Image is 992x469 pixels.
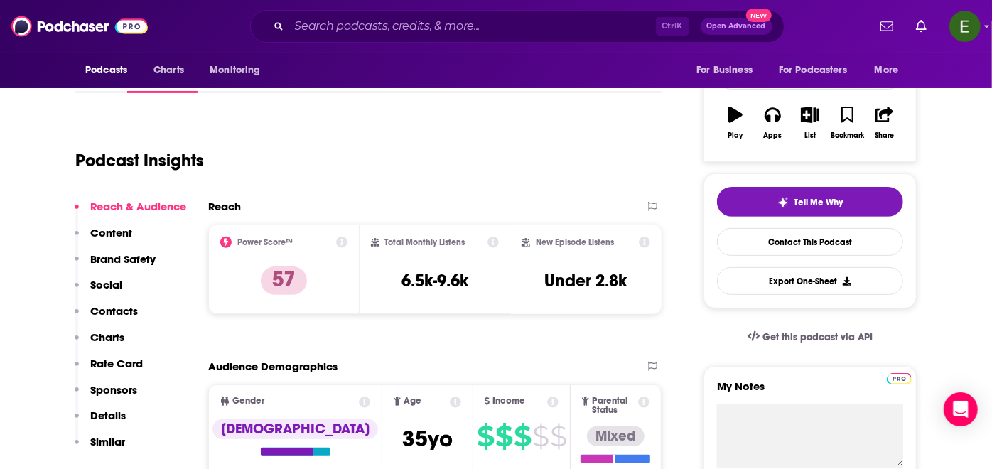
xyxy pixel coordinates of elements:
p: Rate Card [90,357,143,370]
img: Podchaser - Follow, Share and Rate Podcasts [11,13,148,40]
img: Podchaser Pro [887,373,912,384]
div: Mixed [587,426,645,446]
span: More [875,60,899,80]
span: Monitoring [210,60,260,80]
button: open menu [686,57,770,84]
button: open menu [200,57,279,84]
span: 35 yo [402,425,453,453]
button: Brand Safety [75,252,156,279]
input: Search podcasts, credits, & more... [289,15,656,38]
img: User Profile [949,11,981,42]
h2: Reach [208,200,241,213]
a: Show notifications dropdown [910,14,932,38]
button: Show profile menu [949,11,981,42]
h3: 6.5k-9.6k [401,270,468,291]
p: Details [90,409,126,422]
div: List [804,131,816,140]
button: Open AdvancedNew [701,18,772,35]
div: Open Intercom Messenger [944,392,978,426]
span: Charts [153,60,184,80]
label: My Notes [717,379,903,404]
p: Contacts [90,304,138,318]
div: Search podcasts, credits, & more... [250,10,785,43]
a: Get this podcast via API [736,320,884,355]
button: open menu [770,57,868,84]
span: Podcasts [85,60,127,80]
span: New [746,9,772,22]
div: Play [728,131,743,140]
p: Content [90,226,132,239]
h3: Under 2.8k [545,270,627,291]
span: Age [404,397,421,406]
button: Play [717,97,754,149]
button: open menu [75,57,146,84]
span: $ [550,425,566,448]
div: [DEMOGRAPHIC_DATA] [212,419,378,439]
button: Share [866,97,903,149]
button: Rate Card [75,357,143,383]
span: For Podcasters [779,60,847,80]
span: Gender [232,397,264,406]
button: Contacts [75,304,138,330]
a: Charts [144,57,193,84]
span: $ [514,425,531,448]
button: open menu [865,57,917,84]
button: Social [75,278,122,304]
h1: Podcast Insights [75,150,204,171]
button: Charts [75,330,124,357]
button: Export One-Sheet [717,267,903,295]
span: Income [492,397,525,406]
button: Apps [754,97,791,149]
span: $ [532,425,549,448]
a: Show notifications dropdown [875,14,899,38]
p: Social [90,278,122,291]
button: Reach & Audience [75,200,186,226]
div: Share [875,131,894,140]
span: Tell Me Why [794,197,843,208]
span: Logged in as Emily.Kaplan [949,11,981,42]
button: tell me why sparkleTell Me Why [717,187,903,217]
div: Bookmark [831,131,864,140]
span: Get this podcast via API [762,331,873,343]
span: $ [495,425,512,448]
p: Sponsors [90,383,137,397]
button: Similar [75,435,125,461]
p: 57 [261,266,307,295]
img: tell me why sparkle [777,197,789,208]
button: Details [75,409,126,435]
h2: Power Score™ [237,237,293,247]
button: List [792,97,829,149]
div: Apps [764,131,782,140]
span: $ [477,425,494,448]
h2: Audience Demographics [208,360,338,373]
span: For Business [696,60,753,80]
span: Ctrl K [656,17,689,36]
p: Brand Safety [90,252,156,266]
button: Bookmark [829,97,866,149]
button: Content [75,226,132,252]
h2: Total Monthly Listens [385,237,465,247]
p: Reach & Audience [90,200,186,213]
a: Contact This Podcast [717,228,903,256]
button: Sponsors [75,383,137,409]
h2: New Episode Listens [536,237,614,247]
span: Parental Status [592,397,636,415]
span: Open Advanced [707,23,766,30]
p: Charts [90,330,124,344]
a: Pro website [887,371,912,384]
p: Similar [90,435,125,448]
